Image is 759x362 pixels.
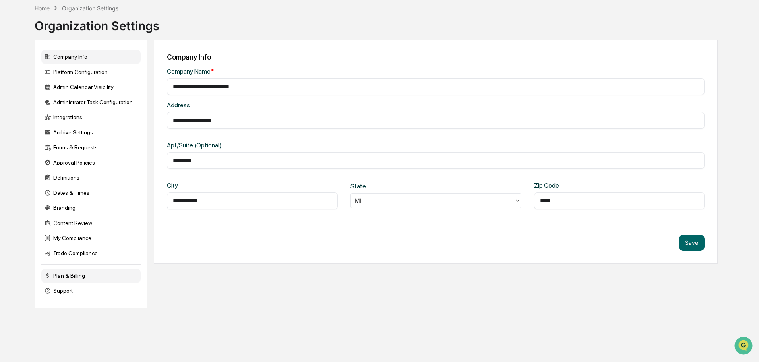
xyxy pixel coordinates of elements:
[79,135,96,141] span: Pylon
[167,182,244,189] div: City
[350,182,427,190] div: State
[41,231,141,245] div: My Compliance
[8,101,14,107] div: 🖐️
[167,101,409,109] div: Address
[35,12,159,33] div: Organization Settings
[16,100,51,108] span: Preclearance
[167,53,705,61] div: Company Info
[41,186,141,200] div: Dates & Times
[41,125,141,139] div: Archive Settings
[5,97,54,111] a: 🖐️Preclearance
[41,216,141,230] div: Content Review
[41,50,141,64] div: Company Info
[167,68,409,75] div: Company Name
[41,95,141,109] div: Administrator Task Configuration
[41,155,141,170] div: Approval Policies
[41,269,141,283] div: Plan & Billing
[8,61,22,75] img: 1746055101610-c473b297-6a78-478c-a979-82029cc54cd1
[66,100,99,108] span: Attestations
[41,284,141,298] div: Support
[41,65,141,79] div: Platform Configuration
[41,170,141,185] div: Definitions
[58,101,64,107] div: 🗄️
[8,116,14,122] div: 🔎
[41,140,141,155] div: Forms & Requests
[27,61,130,69] div: Start new chat
[534,182,611,189] div: Zip Code
[167,141,409,149] div: Apt/Suite (Optional)
[41,110,141,124] div: Integrations
[679,235,705,251] button: Save
[5,112,53,126] a: 🔎Data Lookup
[135,63,145,73] button: Start new chat
[16,115,50,123] span: Data Lookup
[41,201,141,215] div: Branding
[62,5,118,12] div: Organization Settings
[35,5,50,12] div: Home
[734,336,755,357] iframe: Open customer support
[41,80,141,94] div: Admin Calendar Visibility
[54,97,102,111] a: 🗄️Attestations
[56,134,96,141] a: Powered byPylon
[41,246,141,260] div: Trade Compliance
[8,17,145,29] p: How can we help?
[27,69,101,75] div: We're available if you need us!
